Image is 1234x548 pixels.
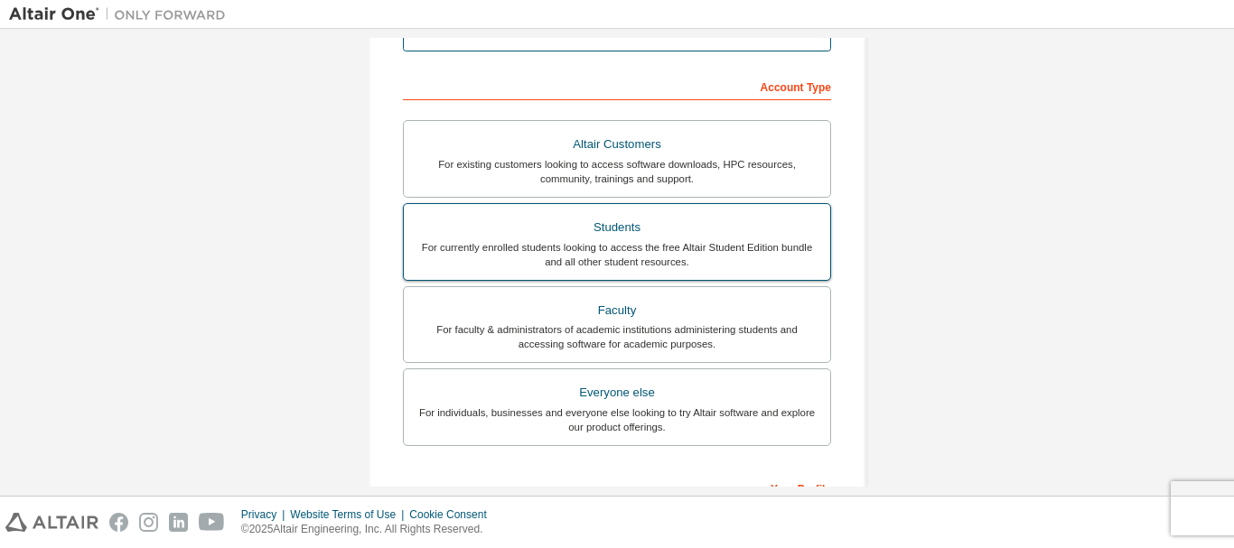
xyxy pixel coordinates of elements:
img: facebook.svg [109,513,128,532]
img: altair_logo.svg [5,513,98,532]
div: For existing customers looking to access software downloads, HPC resources, community, trainings ... [415,157,819,186]
div: Your Profile [403,473,831,502]
img: Altair One [9,5,235,23]
p: © 2025 Altair Engineering, Inc. All Rights Reserved. [241,522,498,537]
div: Faculty [415,298,819,323]
img: youtube.svg [199,513,225,532]
div: Cookie Consent [409,507,497,522]
div: For individuals, businesses and everyone else looking to try Altair software and explore our prod... [415,405,819,434]
img: instagram.svg [139,513,158,532]
div: Everyone else [415,380,819,405]
div: Website Terms of Use [290,507,409,522]
div: Students [415,215,819,240]
div: Altair Customers [415,132,819,157]
div: Privacy [241,507,290,522]
div: Account Type [403,71,831,100]
div: For faculty & administrators of academic institutions administering students and accessing softwa... [415,322,819,351]
div: For currently enrolled students looking to access the free Altair Student Edition bundle and all ... [415,240,819,269]
img: linkedin.svg [169,513,188,532]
